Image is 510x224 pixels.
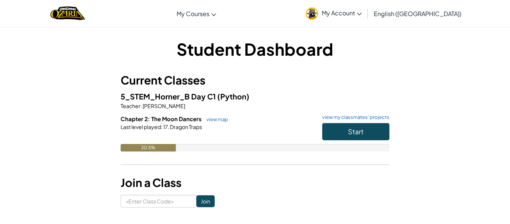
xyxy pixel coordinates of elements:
[121,92,217,101] span: 5_STEM_Horner_B Day C1
[302,1,366,25] a: My Account
[348,127,364,136] span: Start
[322,123,389,140] button: Start
[50,6,85,21] a: Ozaria by CodeCombat logo
[121,37,389,61] h1: Student Dashboard
[318,115,389,120] a: view my classmates' projects
[169,123,202,130] span: Dragon Traps
[374,10,461,18] span: English ([GEOGRAPHIC_DATA])
[121,144,176,151] div: 20.5%
[370,3,465,24] a: English ([GEOGRAPHIC_DATA])
[177,10,209,18] span: My Courses
[162,123,169,130] span: 17.
[121,102,140,109] span: Teacher
[322,9,362,17] span: My Account
[50,6,85,21] img: Home
[217,92,249,101] span: (Python)
[140,102,142,109] span: :
[173,3,220,24] a: My Courses
[142,102,185,109] span: [PERSON_NAME]
[203,116,228,122] a: view map
[121,72,389,89] h3: Current Classes
[196,195,215,207] input: Join
[161,123,162,130] span: :
[121,174,389,191] h3: Join a Class
[121,195,196,208] input: <Enter Class Code>
[121,123,161,130] span: Last level played
[121,115,203,122] span: Chapter 2: The Moon Dancers
[306,7,318,20] img: avatar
